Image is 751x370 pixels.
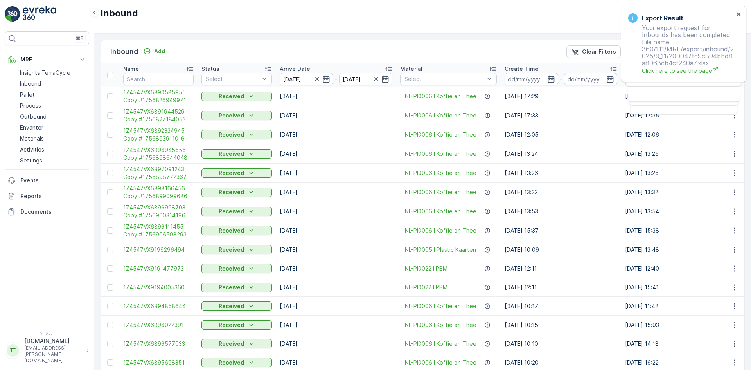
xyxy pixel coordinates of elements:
a: Activities [17,144,89,155]
a: NL-PI0006 I Koffie en Thee [405,321,476,329]
a: 1Z4547VX6898166456 Copy #1756899099686 [123,184,194,200]
p: Received [219,321,244,329]
td: [DATE] [276,87,396,106]
a: NL-PI0006 I Koffie en Thee [405,92,476,100]
a: NL-PI0005 I Plastic Kaarten [405,246,476,254]
a: Insights TerraCycle [17,67,89,78]
a: Pallet [17,89,89,100]
td: [DATE] [276,164,396,183]
a: 1Z4547VX6897091243 Copy #1756898772367 [123,165,194,181]
button: Received [201,207,272,216]
td: [DATE] 10:09 [501,240,621,259]
td: [DATE] 10:15 [501,316,621,334]
a: 1Z4547VX6895698351 [123,359,194,366]
a: Inbound [17,78,89,89]
div: Toggle Row Selected [107,208,113,215]
span: NL-PI0022 I PBM [405,265,447,273]
td: [DATE] 13:32 [501,183,621,202]
td: [DATE] 17:29 [501,87,621,106]
td: [DATE] 13:25 [621,144,742,164]
a: 1Z4547VX6896022391 [123,321,194,329]
button: Received [201,111,272,120]
a: 1Z4547VX6892334945 Copy #1756893911016 [123,127,194,143]
input: dd/mm/yyyy [505,73,558,85]
a: 1Z4547VX6896945555 Copy #1756898644048 [123,146,194,162]
button: Add [140,47,168,56]
a: Materials [17,133,89,144]
a: NL-PI0006 I Koffie en Thee [405,208,476,215]
a: Envanter [17,122,89,133]
a: Click here to see the page [642,67,734,75]
p: Name [123,65,139,73]
td: [DATE] [276,202,396,221]
p: Your export request for Inbounds has been completed. File name: 360/111/MRF/export/inbound/2025/9... [628,24,734,75]
p: Activities [20,146,44,153]
button: Received [201,283,272,292]
td: [DATE] [276,316,396,334]
a: NL-PI0006 I Koffie en Thee [405,112,476,119]
button: Received [201,92,272,101]
button: Received [201,245,272,254]
td: [DATE] 15:03 [621,316,742,334]
button: close [736,11,742,18]
p: Arrive Date [280,65,310,73]
button: TT[DOMAIN_NAME][EMAIL_ADDRESS][PERSON_NAME][DOMAIN_NAME] [5,337,89,364]
div: Toggle Row Selected [107,322,113,328]
td: [DATE] 12:11 [501,259,621,278]
td: [DATE] [276,259,396,278]
div: Toggle Row Selected [107,227,113,234]
span: NL-PI0006 I Koffie en Thee [405,340,476,348]
button: Received [201,168,272,178]
a: 1Z4547VX6896577033 [123,340,194,348]
span: NL-PI0006 I Koffie en Thee [405,359,476,366]
td: [DATE] 10:17 [501,297,621,316]
a: 1Z4547VX6894858644 [123,302,194,310]
p: Status [201,65,219,73]
input: dd/mm/yyyy [564,73,618,85]
td: [DATE] 13:53 [501,202,621,221]
td: [DATE] 15:41 [621,278,742,297]
p: Settings [20,157,42,164]
a: NL-PI0006 I Koffie en Thee [405,169,476,177]
input: Search [123,73,194,85]
div: Toggle Row Selected [107,341,113,347]
div: Toggle Row Selected [107,303,113,309]
p: Received [219,112,244,119]
p: Received [219,169,244,177]
img: logo [5,6,20,22]
p: Select [404,75,485,83]
a: NL-PI0006 I Koffie en Thee [405,131,476,139]
span: v 1.50.1 [5,331,89,336]
p: Inbound [20,80,41,88]
p: Received [219,302,244,310]
p: Add [154,47,165,55]
td: [DATE] [276,278,396,297]
p: [DOMAIN_NAME] [24,337,82,345]
a: 1Z4547VX6896111455 Copy #1756906598293 [123,223,194,238]
button: Clear Filters [566,45,621,58]
p: Documents [20,208,86,216]
p: Inbound [101,7,138,20]
div: Toggle Row Selected [107,170,113,176]
input: dd/mm/yyyy [339,73,393,85]
td: [DATE] 14:18 [621,334,742,353]
a: Process [17,100,89,111]
td: [DATE] 13:48 [621,240,742,259]
div: Toggle Row Selected [107,359,113,366]
a: Reports [5,188,89,204]
td: [DATE] 13:32 [621,183,742,202]
p: - [335,74,338,84]
button: MRF [5,52,89,67]
a: 1Z4547VX6891944529 Copy #1756827184053 [123,108,194,123]
button: Received [201,226,272,235]
p: Received [219,265,244,273]
p: Create Time [505,65,539,73]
